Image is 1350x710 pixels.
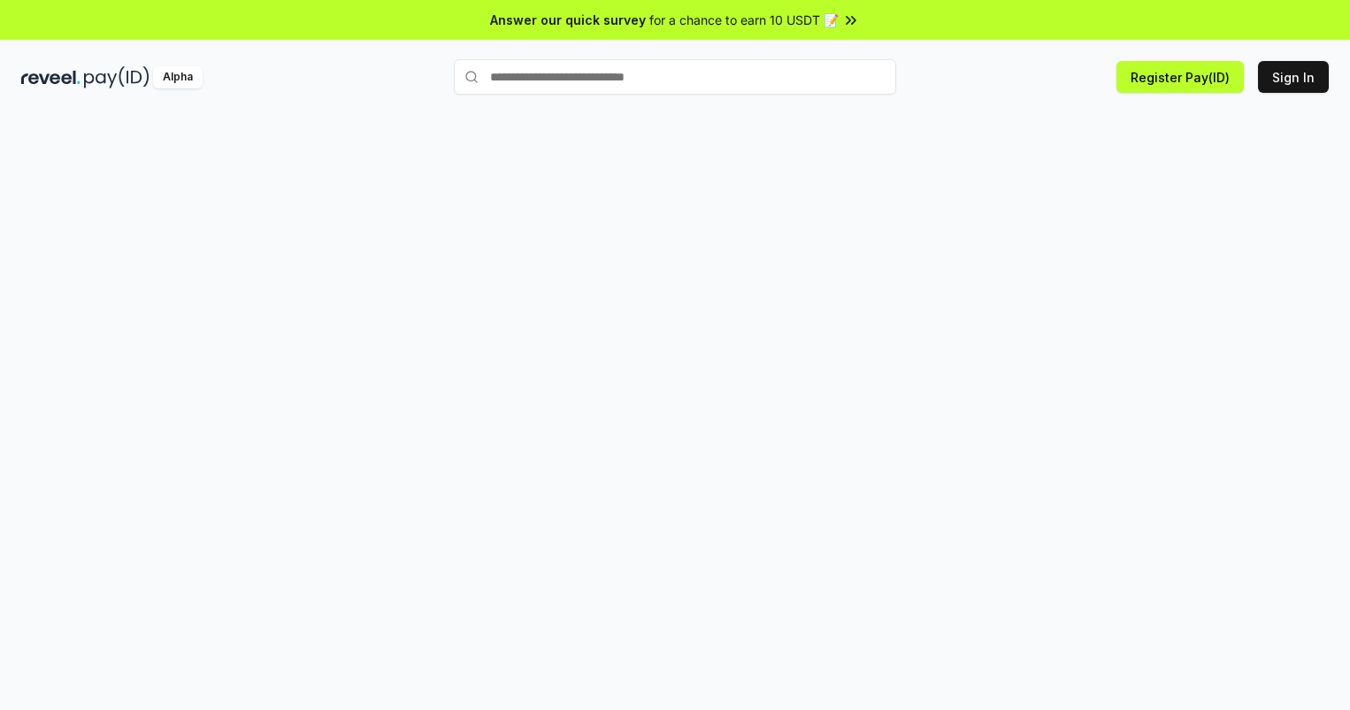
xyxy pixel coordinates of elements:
[649,11,839,29] span: for a chance to earn 10 USDT 📝
[153,66,203,88] div: Alpha
[1116,61,1244,93] button: Register Pay(ID)
[1258,61,1329,93] button: Sign In
[490,11,646,29] span: Answer our quick survey
[21,66,81,88] img: reveel_dark
[84,66,150,88] img: pay_id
